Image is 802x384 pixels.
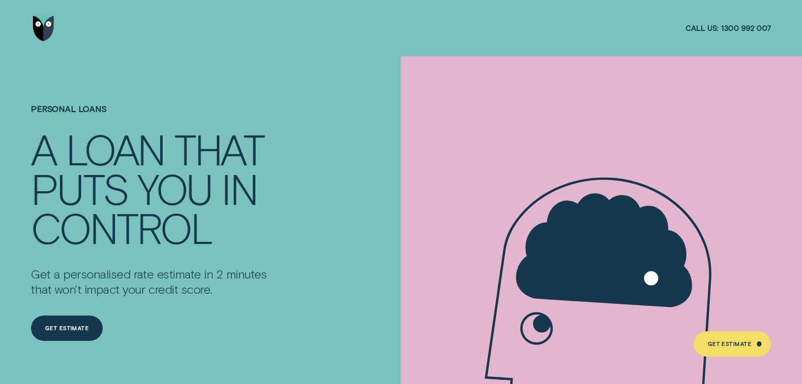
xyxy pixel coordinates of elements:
[221,169,257,208] div: IN
[31,104,275,130] h1: Personal Loans
[33,16,54,41] img: Wisr
[721,23,771,33] span: 1300 992 007
[685,23,771,33] a: Call us:1300 992 007
[31,169,128,208] div: PUTS
[31,208,212,248] div: CONTROL
[694,331,771,357] a: Get Estimate
[137,169,212,208] div: YOU
[685,23,718,33] span: Call us:
[174,129,263,169] div: THAT
[31,129,275,248] h4: A LOAN THAT PUTS YOU IN CONTROL
[31,266,275,297] p: Get a personalised rate estimate in 2 minutes that won't impact your credit score.
[66,129,165,169] div: LOAN
[31,129,56,169] div: A
[31,316,103,341] a: Get Estimate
